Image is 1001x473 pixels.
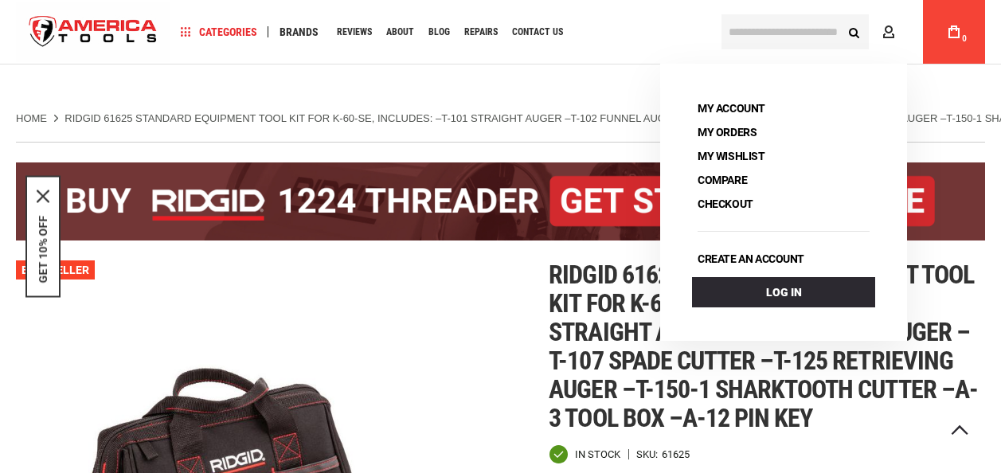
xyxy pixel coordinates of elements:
[636,449,662,459] strong: SKU
[272,21,326,43] a: Brands
[379,21,421,43] a: About
[181,26,257,37] span: Categories
[777,423,1001,473] iframe: LiveChat chat widget
[505,21,570,43] a: Contact Us
[692,248,810,270] a: Create an account
[575,449,620,459] span: In stock
[549,260,977,433] span: Ridgid 61625 standard equipment tool kit for k-60-se, includes: –t-101 straight auger –t-102 funn...
[337,27,372,37] span: Reviews
[692,277,875,307] a: Log In
[692,121,762,143] a: My Orders
[37,216,49,283] button: GET 10% OFF
[549,444,620,464] div: Availability
[16,2,170,62] a: store logo
[692,193,759,215] a: Checkout
[37,190,49,203] button: Close
[16,111,47,126] a: Home
[16,2,170,62] img: America Tools
[37,190,49,203] svg: close icon
[174,21,264,43] a: Categories
[16,162,985,240] img: BOGO: Buy the RIDGID® 1224 Threader (26092), get the 92467 200A Stand FREE!
[421,21,457,43] a: Blog
[512,27,563,37] span: Contact Us
[280,26,319,37] span: Brands
[839,17,869,47] button: Search
[692,169,753,191] a: Compare
[386,27,414,37] span: About
[457,21,505,43] a: Repairs
[692,145,770,167] a: My Wishlist
[464,27,498,37] span: Repairs
[962,34,967,43] span: 0
[692,97,771,119] a: My Account
[428,27,450,37] span: Blog
[662,449,690,459] div: 61625
[330,21,379,43] a: Reviews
